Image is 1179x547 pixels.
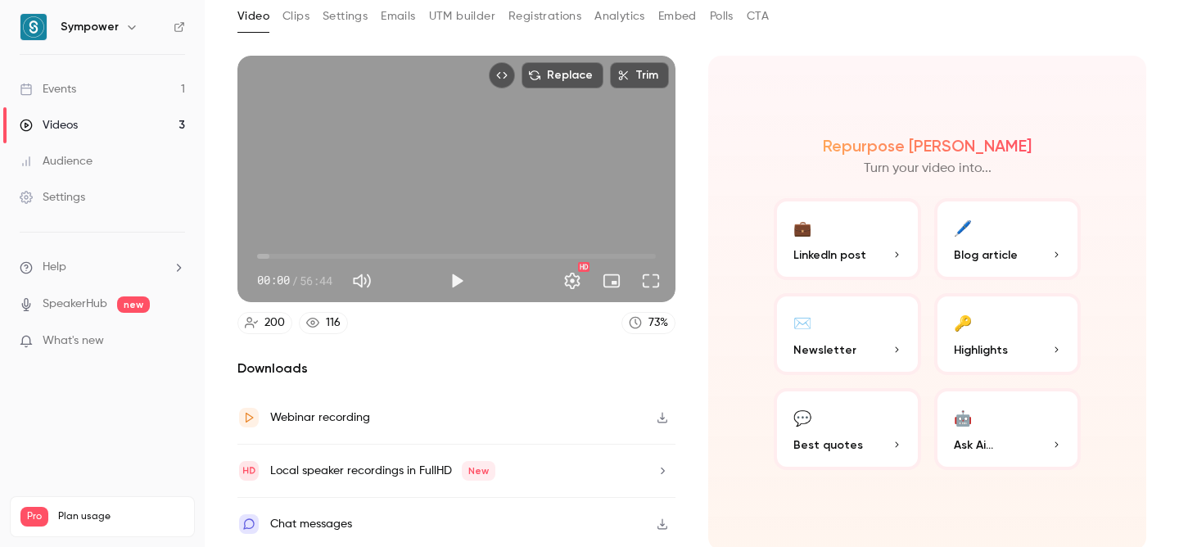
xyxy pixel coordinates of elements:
[237,312,292,334] a: 200
[595,264,628,297] button: Turn on miniplayer
[20,117,78,133] div: Videos
[793,405,811,430] div: 💬
[934,388,1082,470] button: 🤖Ask Ai...
[793,246,866,264] span: LinkedIn post
[489,62,515,88] button: Embed video
[264,314,285,332] div: 200
[257,272,290,289] span: 00:00
[282,3,309,29] button: Clips
[793,341,856,359] span: Newsletter
[635,264,667,297] button: Full screen
[58,510,184,523] span: Plan usage
[954,310,972,335] div: 🔑
[462,461,495,481] span: New
[299,312,348,334] a: 116
[20,153,93,170] div: Audience
[508,3,581,29] button: Registrations
[747,3,769,29] button: CTA
[237,3,269,29] button: Video
[237,359,675,378] h2: Downloads
[556,264,589,297] button: Settings
[774,293,921,375] button: ✉️Newsletter
[323,3,368,29] button: Settings
[20,507,48,527] span: Pro
[429,3,495,29] button: UTM builder
[43,259,66,276] span: Help
[381,3,415,29] button: Emails
[20,14,47,40] img: Sympower
[20,189,85,206] div: Settings
[257,272,332,289] div: 00:00
[522,62,603,88] button: Replace
[934,293,1082,375] button: 🔑Highlights
[793,436,863,454] span: Best quotes
[954,215,972,240] div: 🖊️
[954,405,972,430] div: 🤖
[774,198,921,280] button: 💼LinkedIn post
[774,388,921,470] button: 💬Best quotes
[43,296,107,313] a: SpeakerHub
[291,272,298,289] span: /
[43,332,104,350] span: What's new
[954,341,1008,359] span: Highlights
[793,310,811,335] div: ✉️
[117,296,150,313] span: new
[578,262,589,272] div: HD
[270,408,370,427] div: Webinar recording
[710,3,734,29] button: Polls
[621,312,675,334] a: 73%
[658,3,697,29] button: Embed
[954,246,1018,264] span: Blog article
[270,461,495,481] div: Local speaker recordings in FullHD
[864,159,992,179] p: Turn your video into...
[20,81,76,97] div: Events
[20,259,185,276] li: help-dropdown-opener
[954,436,993,454] span: Ask Ai...
[793,215,811,240] div: 💼
[165,334,185,349] iframe: Noticeable Trigger
[300,272,332,289] span: 56:44
[610,62,669,88] button: Trim
[61,19,119,35] h6: Sympower
[326,314,341,332] div: 116
[346,264,378,297] button: Mute
[648,314,668,332] div: 73 %
[934,198,1082,280] button: 🖊️Blog article
[823,136,1032,156] h2: Repurpose [PERSON_NAME]
[270,514,352,534] div: Chat messages
[440,264,473,297] button: Play
[594,3,645,29] button: Analytics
